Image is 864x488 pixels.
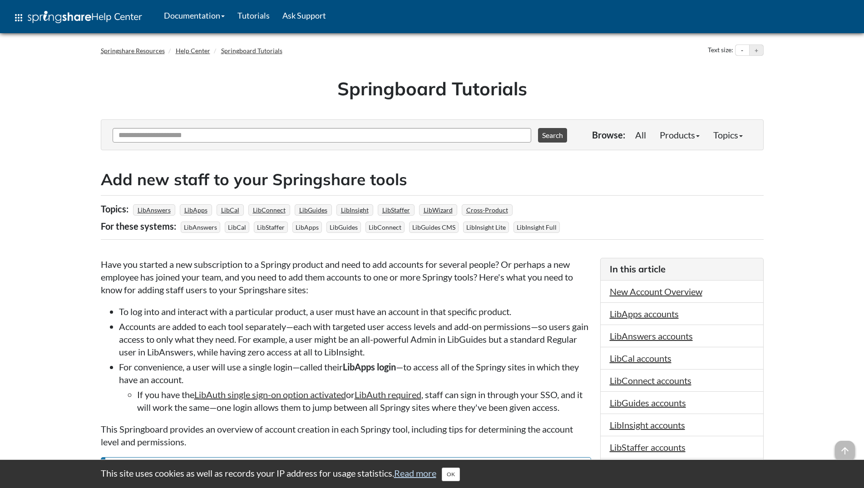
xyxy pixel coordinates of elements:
button: Search [538,128,567,143]
a: LibInsight accounts [610,419,685,430]
span: LibCal [225,222,249,233]
li: If you have the or , staff can sign in through your SSO, and it will work the same—one login allo... [137,388,591,414]
li: Accounts are added to each tool separately—each with targeted user access levels and add-on permi... [119,320,591,358]
span: Help Center [91,10,142,22]
a: Topics [706,126,750,144]
a: LibConnect [252,203,287,217]
a: apps Help Center [7,4,148,31]
li: For convenience, a user will use a single login—called their —to access all of the Springy sites ... [119,360,591,414]
a: New Account Overview [610,286,702,297]
div: Text size: [706,44,735,56]
strong: LibApps login [343,361,396,372]
a: LibCal accounts [610,353,671,364]
a: LibAnswers accounts [610,330,693,341]
a: Ask Support [276,4,332,27]
span: arrow_upward [835,441,855,461]
p: This Springboard provides an overview of account creation in each Springy tool, including tips fo... [101,423,591,448]
a: Documentation [158,4,231,27]
li: To log into and interact with a particular product, a user must have an account in that specific ... [119,305,591,318]
a: Springshare Resources [101,47,165,54]
p: Browse: [592,128,625,141]
a: Read more [394,468,436,478]
button: Increase text size [750,45,763,56]
div: This site uses cookies as well as records your IP address for usage statistics. [92,467,773,481]
a: LibConnect accounts [610,375,691,386]
img: Springshare [28,11,91,23]
a: LibAnswers [136,203,172,217]
a: LibWizard [422,203,454,217]
a: LibStaffer accounts [610,442,686,453]
a: LibApps accounts [610,308,679,319]
span: apps [13,12,24,23]
a: LibAuth single sign-on option activated [194,389,346,400]
span: LibGuides [326,222,361,233]
h1: Springboard Tutorials [108,76,757,101]
div: Topics: [101,200,131,217]
span: LibStaffer [254,222,288,233]
a: LibCal [220,203,241,217]
a: Tutorials [231,4,276,27]
a: All [628,126,653,144]
a: LibGuides [298,203,329,217]
h2: Add new staff to your Springshare tools [101,168,764,191]
a: LibStaffer [381,203,411,217]
a: Springboard Tutorials [221,47,282,54]
button: Decrease text size [736,45,749,56]
a: LibApps [183,203,209,217]
button: Close [442,468,460,481]
a: LibAuth required [355,389,421,400]
span: LibAnswers [181,222,220,233]
a: LibInsight [340,203,370,217]
span: LibGuides CMS [409,222,459,233]
a: Products [653,126,706,144]
div: For these systems: [101,217,178,235]
p: Have you started a new subscription to a Springy product and need to add accounts for several peo... [101,258,591,296]
a: Help Center [176,47,210,54]
a: Cross-Product [465,203,509,217]
span: LibConnect [365,222,405,233]
a: LibGuides accounts [610,397,686,408]
a: arrow_upward [835,442,855,453]
h3: In this article [610,263,754,276]
span: LibApps [292,222,322,233]
span: LibInsight Lite [463,222,509,233]
span: LibInsight Full [513,222,560,233]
